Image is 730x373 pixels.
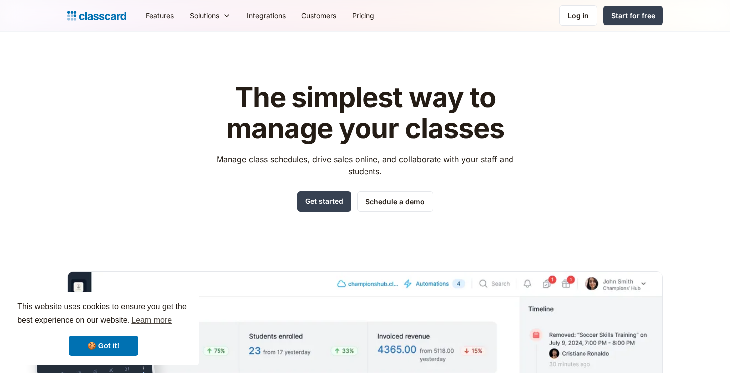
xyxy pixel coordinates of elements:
div: Solutions [182,4,239,27]
div: cookieconsent [8,292,199,365]
div: Log in [568,10,589,21]
a: Get started [297,191,351,212]
a: Customers [293,4,344,27]
div: Start for free [611,10,655,21]
a: Log in [559,5,597,26]
h1: The simplest way to manage your classes [208,82,523,144]
a: Pricing [344,4,382,27]
a: dismiss cookie message [69,336,138,356]
div: Solutions [190,10,219,21]
p: Manage class schedules, drive sales online, and collaborate with your staff and students. [208,153,523,177]
a: Schedule a demo [357,191,433,212]
a: Features [138,4,182,27]
a: Integrations [239,4,293,27]
a: learn more about cookies [130,313,173,328]
span: This website uses cookies to ensure you get the best experience on our website. [17,301,189,328]
a: Start for free [603,6,663,25]
a: home [67,9,126,23]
